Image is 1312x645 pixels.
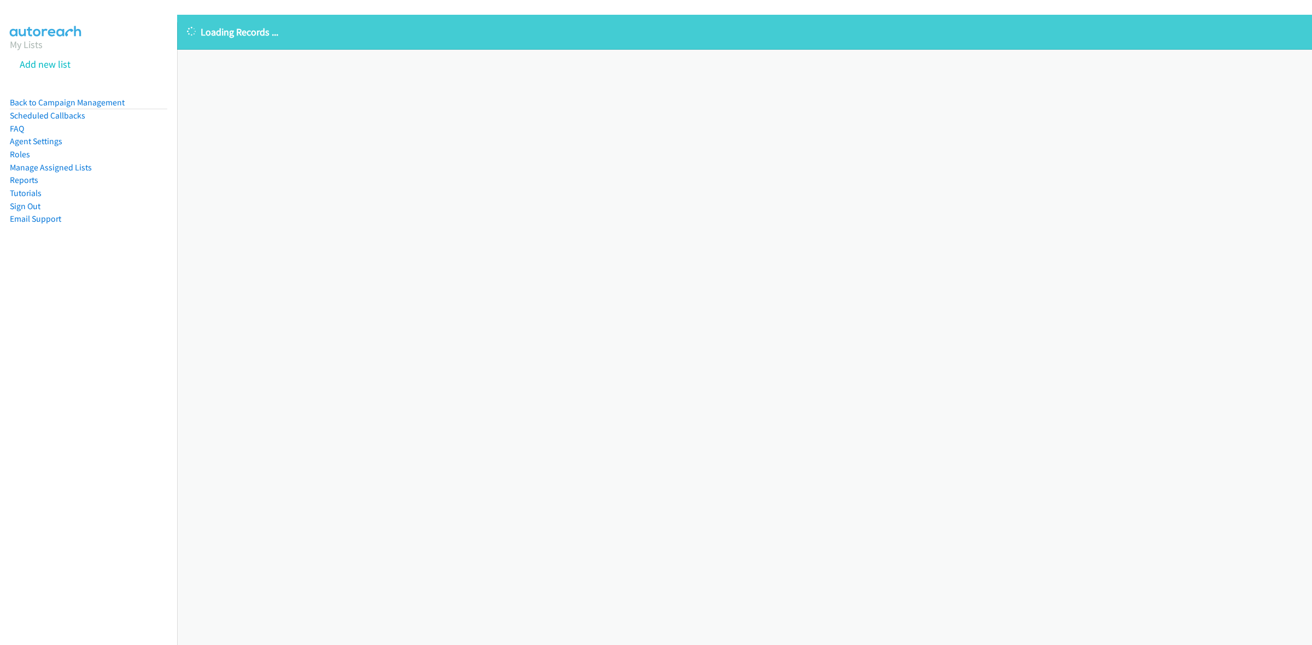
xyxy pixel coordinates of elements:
a: Reports [10,175,38,185]
a: FAQ [10,123,24,134]
a: Tutorials [10,188,42,198]
a: Back to Campaign Management [10,97,125,108]
a: Agent Settings [10,136,62,146]
a: Add new list [20,58,71,70]
a: Email Support [10,214,61,224]
a: Roles [10,149,30,159]
a: Scheduled Callbacks [10,110,85,121]
a: Sign Out [10,201,40,211]
a: Manage Assigned Lists [10,162,92,173]
a: My Lists [10,38,43,51]
p: Loading Records ... [187,25,1302,39]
